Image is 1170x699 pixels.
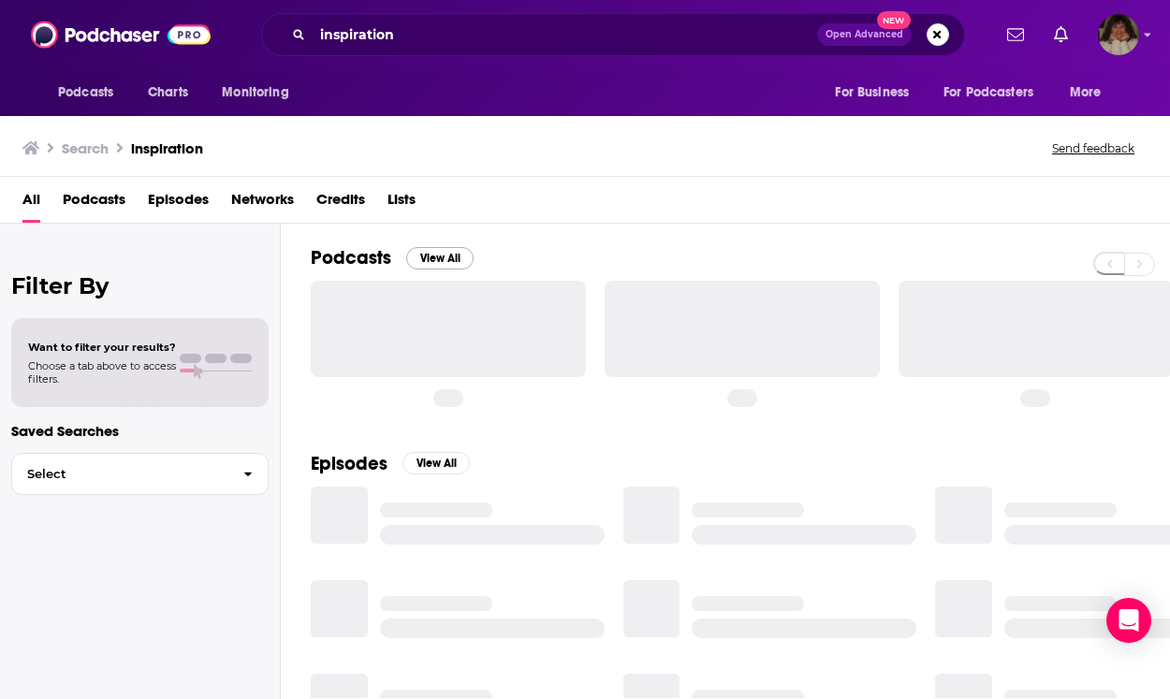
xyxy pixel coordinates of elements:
[826,30,903,39] span: Open Advanced
[62,139,109,157] h3: Search
[1046,140,1140,156] button: Send feedback
[148,184,209,223] a: Episodes
[1057,75,1125,110] button: open menu
[406,247,474,269] button: View All
[822,75,932,110] button: open menu
[209,75,313,110] button: open menu
[1106,598,1151,643] div: Open Intercom Messenger
[28,341,176,354] span: Want to filter your results?
[136,75,199,110] a: Charts
[11,453,269,495] button: Select
[877,11,911,29] span: New
[311,246,474,269] a: PodcastsView All
[1098,14,1139,55] button: Show profile menu
[11,422,269,440] p: Saved Searches
[943,80,1033,106] span: For Podcasters
[231,184,294,223] a: Networks
[1098,14,1139,55] span: Logged in as angelport
[388,184,416,223] a: Lists
[402,452,470,474] button: View All
[931,75,1060,110] button: open menu
[45,75,138,110] button: open menu
[1000,19,1031,51] a: Show notifications dropdown
[316,184,365,223] a: Credits
[311,452,470,475] a: EpisodesView All
[31,17,211,52] img: Podchaser - Follow, Share and Rate Podcasts
[131,139,203,157] h3: inspiration
[11,272,269,299] h2: Filter By
[63,184,125,223] a: Podcasts
[1098,14,1139,55] img: User Profile
[817,23,912,46] button: Open AdvancedNew
[28,359,176,386] span: Choose a tab above to access filters.
[222,80,288,106] span: Monitoring
[835,80,909,106] span: For Business
[1046,19,1075,51] a: Show notifications dropdown
[311,246,391,269] h2: Podcasts
[12,468,228,480] span: Select
[58,80,113,106] span: Podcasts
[261,13,965,56] div: Search podcasts, credits, & more...
[313,20,817,50] input: Search podcasts, credits, & more...
[22,184,40,223] a: All
[1070,80,1102,106] span: More
[148,80,188,106] span: Charts
[311,452,388,475] h2: Episodes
